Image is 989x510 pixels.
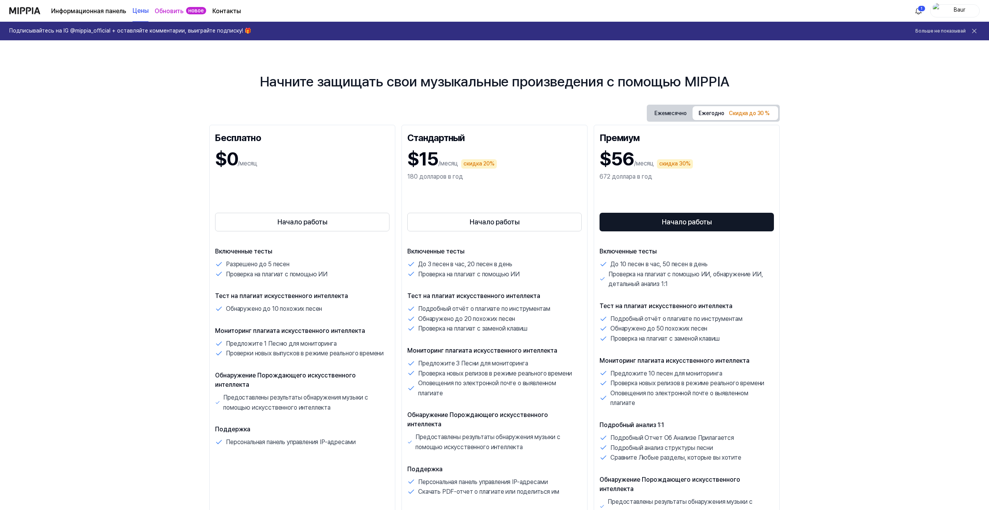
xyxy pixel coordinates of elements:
p: Тест на плагиат искусственного интеллекта [600,302,774,311]
p: Обнаружение Порождающего искусственного интеллекта [215,371,389,389]
a: Информационная панель [51,7,126,16]
p: Проверка на плагиат с заменой клавиш [418,324,527,334]
button: ПрофильBaur [930,4,980,17]
a: Обновить [155,7,184,16]
p: Персональная панель управления IP-адресами [226,437,355,447]
h1: $56 [600,146,634,172]
p: Подробный отчёт о плагиате по инструментам [610,314,742,324]
p: Обнаружено до 50 похожих песен [610,324,707,334]
p: /месяц [238,159,257,168]
button: Больше не показывай [915,28,966,34]
img: Алин [914,6,923,16]
button: Начало работы [407,213,582,231]
p: Тест на плагиат искусственного интеллекта [407,291,582,301]
h1: $0 [215,146,238,172]
p: Подробный анализ 1:1 [600,420,774,430]
p: Мониторинг плагиата искусственного интеллекта [600,356,774,365]
p: Предоставлены результаты обнаружения музыки с помощью искусственного интеллекта [415,432,582,452]
div: Бесплатно [215,131,389,143]
p: Проверка новых релизов в режиме реального времени [610,378,764,388]
p: Поддержка [407,465,582,474]
p: До 10 песен в час, 50 песен в день [610,259,708,269]
div: Скидка до 30 % [727,109,772,118]
p: Проверки новых выпусков в режиме реального времени [226,348,384,358]
p: Предоставлены результаты обнаружения музыки с помощью искусственного интеллекта [223,393,389,412]
p: Разрешено до 5 песен [226,259,289,269]
p: Поддержка [215,425,389,434]
p: Проверка на плагиат с заменой клавиш [610,334,720,344]
button: Алин1 [912,5,925,17]
p: Обнаружение Порождающего искусственного интеллекта [600,475,774,494]
p: /месяц [634,159,654,168]
div: 672 доллара в год [600,172,774,181]
p: Включенные тесты [407,247,582,256]
p: Подробный анализ структуры песни [610,443,713,453]
p: Сравните Любые разделы, которые вы хотите [610,453,741,463]
p: Подробный Отчет Об Анализе Прилагается [610,433,734,443]
p: Тест на плагиат искусственного интеллекта [215,291,389,301]
p: Включенные тесты [215,247,389,256]
p: Обнаружено до 20 похожих песен [418,314,515,324]
p: Предложите 10 песен для мониторинга [610,369,722,379]
p: Предложите 3 Песни для мониторинга [418,358,528,369]
p: Оповещения по электронной почте о выявленном плагиате [418,378,582,398]
p: Проверка новых релизов в режиме реального времени [418,369,572,379]
img: Профиль [933,3,942,19]
div: 1 [918,5,925,12]
button: Начало работы [215,213,389,231]
p: Мониторинг плагиата искусственного интеллекта [407,346,582,355]
p: Проверка на плагиат с помощью ИИ, обнаружение ИИ, детальный анализ 1:1 [608,269,774,289]
p: Предложите 1 Песню для мониторинга [226,339,337,349]
p: Мониторинг плагиата искусственного интеллекта [215,326,389,336]
p: Проверка на плагиат с помощью ИИ [226,269,327,279]
h1: $15 [407,146,438,172]
a: Начало работы [407,211,582,233]
h1: Подписывайтесь на IG @mippia_official + оставляйте комментарии, выиграйте подписку! 🎁 [9,27,251,35]
div: Премиум [600,131,774,143]
div: Стандартный [407,131,582,143]
p: Персональная панель управления IP-адресами [418,477,548,487]
div: новое [186,7,206,15]
p: Включенные тесты [600,247,774,256]
button: Начало работы [600,213,774,231]
div: 180 долларов в год [407,172,582,181]
p: /месяц [438,159,458,168]
div: скидка 30% [657,159,693,169]
a: Цены [133,0,148,22]
p: Подробный отчёт о плагиате по инструментам [418,304,550,314]
p: Обнаружено до 10 похожих песен [226,304,322,314]
a: Начало работы [215,211,389,233]
p: Обнаружение Порождающего искусственного интеллекта [407,410,582,429]
div: Baur [944,6,975,15]
div: скидка 20% [461,159,497,169]
p: До 3 песен в час, 20 песен в день [418,259,512,269]
p: Проверка на плагиат с помощью ИИ [418,269,520,279]
button: Ежегодно [693,106,778,120]
a: Начало работы [600,211,774,233]
button: Ежемесячно [648,107,693,119]
p: Оповещения по электронной почте о выявленном плагиате [610,388,774,408]
a: Контакты [212,7,241,16]
p: Скачать PDF-отчет о плагиате или поделиться им [418,487,559,497]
